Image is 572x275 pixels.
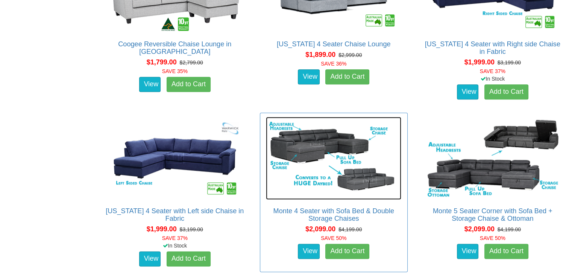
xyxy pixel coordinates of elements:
a: [US_STATE] 4 Seater Chaise Lounge [277,40,391,48]
del: $3,199.00 [498,60,521,66]
a: Add to Cart [325,69,369,84]
a: Add to Cart [484,244,528,259]
a: Add to Cart [167,251,211,266]
a: View [298,244,320,259]
a: Add to Cart [484,84,528,99]
a: View [457,244,479,259]
a: [US_STATE] 4 Seater with Right side Chaise in Fabric [425,40,560,55]
div: In Stock [417,75,568,82]
a: View [457,84,479,99]
font: SAVE 50% [321,235,346,241]
font: SAVE 35% [162,68,188,74]
img: Monte 5 Seater Corner with Sofa Bed + Storage Chaise & Ottoman [425,117,560,200]
del: $4,199.00 [338,226,362,232]
a: Coogee Reversible Chaise Lounge in [GEOGRAPHIC_DATA] [118,40,231,55]
span: $1,999.00 [147,225,177,233]
del: $3,199.00 [180,226,203,232]
font: SAVE 36% [321,61,346,67]
span: $2,099.00 [464,225,495,233]
a: View [139,251,161,266]
a: View [298,69,320,84]
font: SAVE 50% [480,235,505,241]
span: $2,099.00 [305,225,335,233]
a: Monte 5 Seater Corner with Sofa Bed + Storage Chaise & Ottoman [433,207,552,222]
div: In Stock [100,242,250,249]
span: $1,899.00 [305,51,335,58]
a: [US_STATE] 4 Seater with Left side Chaise in Fabric [106,207,244,222]
img: Arizona 4 Seater with Left side Chaise in Fabric [107,117,243,200]
img: Monte 4 Seater with Sofa Bed & Double Storage Chaises [266,117,401,200]
a: Add to Cart [325,244,369,259]
font: SAVE 37% [162,235,188,241]
a: View [139,77,161,92]
del: $2,999.00 [338,52,362,58]
a: Monte 4 Seater with Sofa Bed & Double Storage Chaises [273,207,394,222]
span: $1,799.00 [147,58,177,66]
span: $1,999.00 [464,58,495,66]
del: $2,799.00 [180,60,203,66]
del: $4,199.00 [498,226,521,232]
a: Add to Cart [167,77,211,92]
font: SAVE 37% [480,68,505,74]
